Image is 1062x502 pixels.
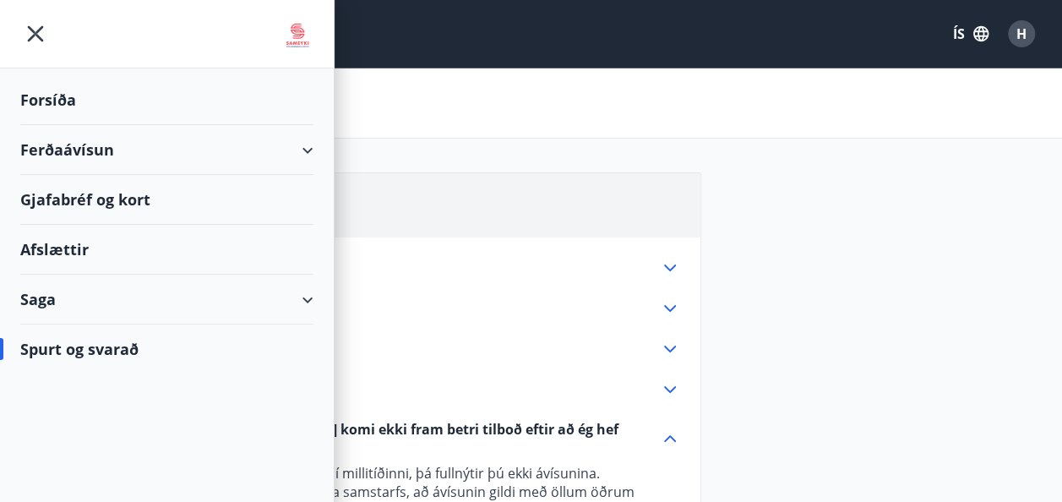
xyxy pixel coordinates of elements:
div: Spurt og svarað [20,325,313,374]
img: union_logo [281,19,313,52]
button: ÍS [944,19,998,49]
button: H [1001,14,1042,54]
div: Afslættir [20,225,313,275]
div: Forsíða [20,75,313,125]
button: menu [20,19,51,49]
span: Hvernig get ég treyst því að [PERSON_NAME] komi ekki fram betri tilboð eftir að ég hef keypt ferð... [41,420,640,457]
div: Ferðaávísun [20,125,313,175]
div: Hvers vegna ætti ég að kaupa ferðaávísun? [41,298,680,319]
div: Hvað er ferðaávísun? [41,258,680,278]
div: Hvernig get ég treyst því að [PERSON_NAME] komi ekki fram betri tilboð eftir að ég hef keypt ferð... [41,420,680,457]
div: Saga [20,275,313,325]
div: Gjafabréf og kort [20,175,313,225]
div: Þarf ég að binda mig við tiltekið hótel? [41,379,680,400]
span: H [1016,25,1027,43]
div: Hvar sé ég hvaða tilboð eru í boði? [41,339,680,359]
